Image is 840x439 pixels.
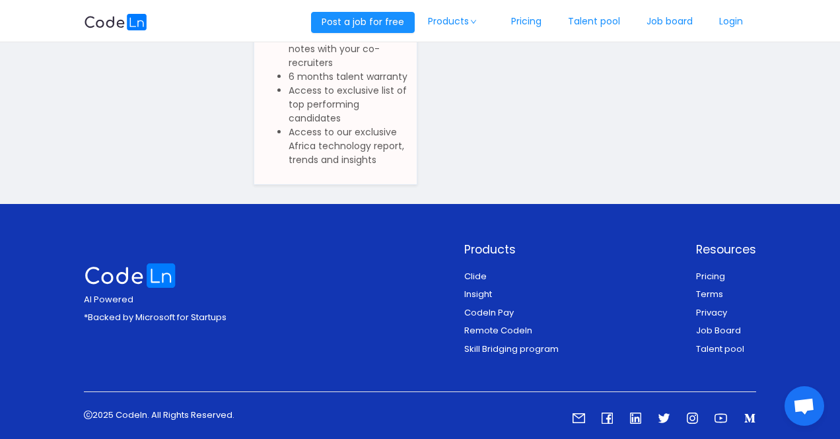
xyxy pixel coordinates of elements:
[573,412,585,424] i: icon: mail
[573,414,585,426] a: icon: mail
[658,414,670,426] a: icon: twitter
[464,270,487,283] a: Clide
[84,293,133,306] span: AI Powered
[696,306,727,319] a: Privacy
[715,412,727,424] i: icon: youtube
[311,12,415,33] button: Post a job for free
[464,288,492,300] a: Insight
[715,414,727,426] a: icon: youtube
[696,270,725,283] a: Pricing
[629,414,642,426] a: icon: linkedin
[601,414,613,426] a: icon: facebook
[696,241,756,258] p: Resources
[744,412,756,424] i: icon: medium
[785,386,824,426] div: Open chat
[84,411,92,419] i: icon: copyright
[289,70,409,84] li: 6 months talent warranty
[696,324,741,337] a: Job Board
[464,306,514,319] a: Codeln Pay
[289,84,409,125] li: Access to exclusive list of top performing candidates
[601,412,613,424] i: icon: facebook
[289,28,409,70] li: Collaborate on interview notes with your co-recruiters
[84,409,234,422] p: 2025 Codeln. All Rights Reserved.
[464,343,559,355] a: Skill Bridging program
[686,414,699,426] a: icon: instagram
[464,324,532,337] a: Remote Codeln
[470,18,477,25] i: icon: down
[464,241,559,258] p: Products
[311,15,415,28] a: Post a job for free
[289,125,409,167] li: Access to our exclusive Africa technology report, trends and insights
[84,263,176,288] img: logo
[744,414,756,426] a: icon: medium
[84,311,227,324] p: *Backed by Microsoft for Startups
[686,412,699,424] i: icon: instagram
[84,14,147,30] img: logobg.f302741d.svg
[629,412,642,424] i: icon: linkedin
[696,343,744,355] a: Talent pool
[696,288,723,300] a: Terms
[658,412,670,424] i: icon: twitter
